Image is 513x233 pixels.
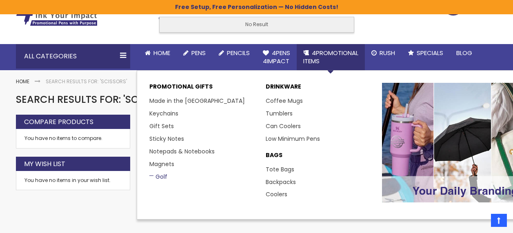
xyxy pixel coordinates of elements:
span: Blog [456,49,472,57]
a: Specials [402,44,450,62]
a: Golf [149,173,167,181]
span: Pencils [227,49,250,57]
strong: Compare Products [24,118,93,126]
a: Keychains [149,109,178,118]
span: 4Pens 4impact [263,49,290,65]
strong: Search results for: 'scissors' [46,78,127,85]
a: Coolers [266,190,287,198]
a: Low Minimum Pens [266,135,320,143]
a: Backpacks [266,178,296,186]
a: Gift Sets [149,122,174,130]
a: Made in the [GEOGRAPHIC_DATA] [149,97,245,105]
a: Can Coolers [266,122,301,130]
span: Rush [380,49,395,57]
a: 4Pens4impact [256,44,297,71]
a: Magnets [149,160,174,168]
iframe: Google Customer Reviews [446,211,513,233]
a: 4PROMOTIONALITEMS [297,44,365,71]
a: Pencils [212,44,256,62]
span: 4PROMOTIONAL ITEMS [303,49,358,65]
strong: My Wish List [24,160,65,169]
a: Home [16,78,29,85]
a: Blog [450,44,479,62]
a: Home [138,44,177,62]
span: Home [153,49,170,57]
div: You have no items to compare. [16,129,130,148]
a: Sticky Notes [149,135,184,143]
a: Rush [365,44,402,62]
a: BAGS [266,151,374,163]
a: Notepads & Notebooks [149,147,215,155]
a: Tote Bags [266,165,294,173]
p: Promotional Gifts [149,83,258,95]
div: All Categories [16,44,130,69]
a: Tumblers [266,109,293,118]
span: Pens [191,49,206,57]
div: You have no items in your wish list. [24,177,122,184]
span: No Result [245,21,268,28]
a: Coffee Mugs [266,97,303,105]
span: Search results for: 'scissors' [16,93,175,106]
a: Pens [177,44,212,62]
a: DRINKWARE [266,83,374,95]
span: Specials [417,49,443,57]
